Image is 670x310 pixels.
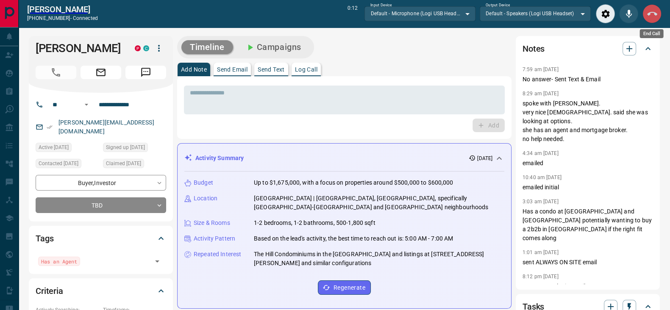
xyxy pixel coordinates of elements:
[523,258,653,267] p: sent ALWAYS ON SITE email
[58,119,154,135] a: [PERSON_NAME][EMAIL_ADDRESS][DOMAIN_NAME]
[642,4,662,23] div: End Call
[318,280,371,295] button: Regenerate
[181,66,207,72] p: Add Note
[523,91,559,97] p: 8:29 am [DATE]
[480,6,591,21] div: Default - Speakers (Logi USB Headset)
[36,232,53,245] h2: Tags
[47,124,53,130] svg: Email Verified
[217,66,247,72] p: Send Email
[254,194,504,212] p: [GEOGRAPHIC_DATA] | [GEOGRAPHIC_DATA], [GEOGRAPHIC_DATA], specifically [GEOGRAPHIC_DATA]-[GEOGRAP...
[523,207,653,243] p: Has a condo at [GEOGRAPHIC_DATA] and [GEOGRAPHIC_DATA] potentially wanting to buy a 2b2b in [GEOG...
[103,159,166,171] div: Mon May 23 2022
[106,159,141,168] span: Claimed [DATE]
[523,159,653,168] p: emailed
[194,194,217,203] p: Location
[523,282,653,291] p: - sent recent login email
[125,66,166,79] span: Message
[295,66,317,72] p: Log Call
[36,143,99,155] div: Fri Mar 21 2025
[195,154,244,163] p: Activity Summary
[523,99,653,144] p: spoke with [PERSON_NAME]. very nice [DEMOGRAPHIC_DATA]. said she was looking at options. she has ...
[36,197,166,213] div: TBD
[27,4,98,14] a: [PERSON_NAME]
[523,150,559,156] p: 4:34 am [DATE]
[596,4,615,23] div: Audio Settings
[36,159,99,171] div: Sat Jul 19 2025
[36,42,122,55] h1: [PERSON_NAME]
[523,66,559,72] p: 7:59 am [DATE]
[236,40,310,54] button: Campaigns
[640,29,664,38] div: End Call
[486,3,510,8] label: Output Device
[477,155,492,162] p: [DATE]
[194,219,230,227] p: Size & Rooms
[348,4,358,23] p: 0:12
[73,15,98,21] span: connected
[36,66,76,79] span: Call
[254,219,375,227] p: 1-2 bedrooms, 1-2 bathrooms, 500-1,800 sqft
[36,228,166,249] div: Tags
[143,45,149,51] div: condos.ca
[36,175,166,191] div: Buyer , Investor
[39,159,78,168] span: Contacted [DATE]
[194,250,241,259] p: Repeated Interest
[254,234,453,243] p: Based on the lead's activity, the best time to reach out is: 5:00 AM - 7:00 AM
[184,150,504,166] div: Activity Summary[DATE]
[36,281,166,301] div: Criteria
[81,100,92,110] button: Open
[254,250,504,268] p: The Hill Condominiums in the [GEOGRAPHIC_DATA] and listings at [STREET_ADDRESS][PERSON_NAME] and ...
[258,66,285,72] p: Send Text
[194,178,213,187] p: Budget
[619,4,638,23] div: Mute
[27,14,98,22] p: [PHONE_NUMBER] -
[364,6,475,21] div: Default - Microphone (Logi USB Headset)
[370,3,392,8] label: Input Device
[523,39,653,59] div: Notes
[523,274,559,280] p: 8:12 pm [DATE]
[181,40,233,54] button: Timeline
[523,75,653,84] p: No answer- Sent Text & Email
[36,284,63,298] h2: Criteria
[194,234,235,243] p: Activity Pattern
[39,143,69,152] span: Active [DATE]
[151,255,163,267] button: Open
[81,66,121,79] span: Email
[135,45,141,51] div: property.ca
[41,257,77,266] span: Has an Agent
[523,249,559,255] p: 1:01 am [DATE]
[523,199,559,205] p: 3:03 am [DATE]
[523,42,545,55] h2: Notes
[103,143,166,155] div: Wed Jul 06 2016
[254,178,453,187] p: Up to $1,675,000, with a focus on properties around $500,000 to $600,000
[523,174,562,180] p: 10:40 am [DATE]
[523,183,653,192] p: emailed initial
[106,143,145,152] span: Signed up [DATE]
